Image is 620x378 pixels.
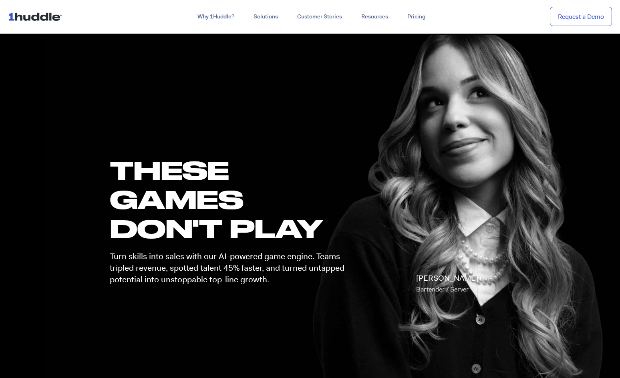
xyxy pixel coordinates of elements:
[398,10,435,24] a: Pricing
[416,285,469,294] span: Bartender / Server
[110,155,352,243] h1: these GAMES DON'T PLAY
[110,251,352,286] p: Turn skills into sales with our AI-powered game engine. Teams tripled revenue, spotted talent 45%...
[416,273,478,295] p: [PERSON_NAME]
[550,7,612,26] a: Request a Demo
[244,10,288,24] a: Solutions
[8,9,65,24] img: ...
[188,10,244,24] a: Why 1Huddle?
[352,10,398,24] a: Resources
[288,10,352,24] a: Customer Stories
